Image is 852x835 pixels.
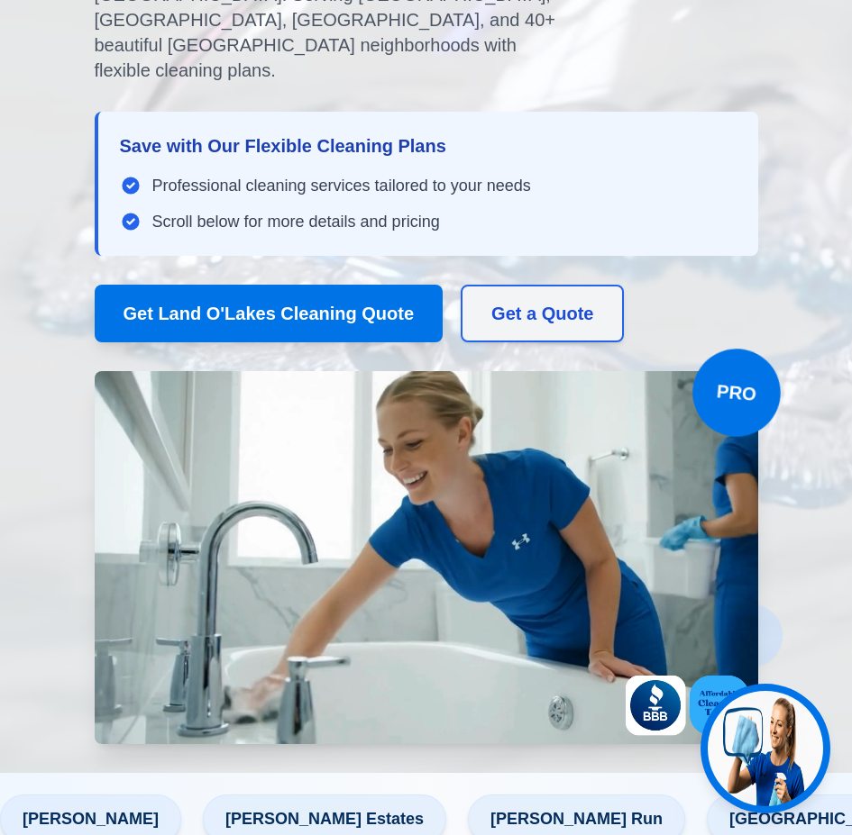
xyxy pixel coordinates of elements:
img: Jen [708,691,823,806]
span: Scroll below for more details and pricing [152,209,440,234]
button: Get a Quote [461,285,624,342]
button: Get Land O'Lakes Cleaning Quote [95,285,444,342]
button: Get help from Jen [701,684,830,813]
div: PRO [689,345,783,440]
video: Professional House Cleaning Services Land O'Lakes Lutz Odessa Florida [95,371,758,744]
span: Professional cleaning services tailored to your needs [152,173,531,198]
h3: Save with Our Flexible Cleaning Plans [120,133,737,159]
